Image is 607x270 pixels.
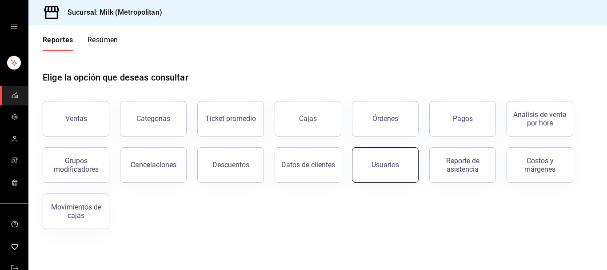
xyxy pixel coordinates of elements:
[371,161,399,169] div: Usuarios
[507,147,573,183] button: Costos y márgenes
[65,114,87,123] div: Ventas
[205,114,256,123] div: Ticket promedio
[453,114,473,123] div: Pagos
[120,101,187,137] button: Categorías
[43,36,118,51] div: navigation tabs
[43,101,109,137] button: Ventas
[197,101,264,137] button: Ticket promedio
[60,7,162,18] h3: Sucursal: Milk (Metropolitan)
[212,161,249,169] div: Descuentos
[352,147,419,183] button: Usuarios
[435,157,490,173] div: Reporte de asistencia
[429,101,496,137] button: Pagos
[512,110,567,127] div: Análisis de venta por hora
[43,147,109,183] button: Grupos modificadores
[48,203,104,220] div: Movimientos de cajas
[88,36,118,51] button: Resumen
[120,147,187,183] button: Cancelaciones
[197,147,264,183] button: Descuentos
[11,23,18,30] button: open drawer
[48,157,104,173] div: Grupos modificadores
[136,114,170,123] div: Categorías
[281,161,335,169] div: Datos de clientes
[299,113,317,124] div: Cajas
[131,161,176,169] div: Cancelaciones
[43,71,188,84] h1: Elige la opción que deseas consultar
[275,147,341,183] button: Datos de clientes
[507,101,573,137] button: Análisis de venta por hora
[275,101,341,137] a: Cajas
[352,101,419,137] button: Órdenes
[43,193,109,229] button: Movimientos de cajas
[43,36,73,51] button: Reportes
[429,147,496,183] button: Reporte de asistencia
[512,157,567,173] div: Costos y márgenes
[372,114,398,123] div: Órdenes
